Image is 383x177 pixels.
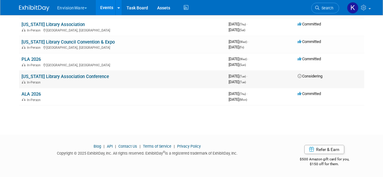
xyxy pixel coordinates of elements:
img: ExhibitDay [19,5,49,11]
span: - [247,22,248,26]
span: (Wed) [239,57,247,61]
a: Blog [94,144,101,149]
img: In-Person Event [22,98,25,101]
span: [DATE] [229,62,246,67]
span: (Sat) [239,28,245,32]
span: (Tue) [239,80,246,84]
span: | [114,144,117,149]
span: [DATE] [229,91,248,96]
a: Privacy Policy [177,144,201,149]
span: (Tue) [239,75,246,78]
span: [DATE] [229,80,246,84]
img: Kathryn Spier-Miller [347,2,358,14]
span: In-Person [27,98,42,102]
span: [DATE] [229,97,247,102]
span: (Fri) [239,46,244,49]
a: API [107,144,113,149]
span: (Sun) [239,63,246,67]
span: - [247,74,248,78]
span: - [247,91,248,96]
div: $500 Amazon gift card for you, [285,153,364,167]
span: In-Person [27,80,42,84]
span: | [172,144,176,149]
span: [DATE] [229,28,245,32]
div: [GEOGRAPHIC_DATA], [GEOGRAPHIC_DATA] [21,62,224,67]
span: - [248,57,249,61]
a: [US_STATE] Library Council Convention & Expo [21,39,115,45]
span: (Wed) [239,40,247,44]
span: | [102,144,106,149]
span: | [138,144,142,149]
img: In-Person Event [22,28,25,31]
span: Committed [298,39,321,44]
a: [US_STATE] Library Association [21,22,85,27]
sup: ® [163,150,165,154]
img: In-Person Event [22,63,25,66]
span: (Thu) [239,23,246,26]
div: [GEOGRAPHIC_DATA], [GEOGRAPHIC_DATA] [21,28,224,32]
span: In-Person [27,63,42,67]
div: Copyright © 2025 ExhibitDay, Inc. All rights reserved. ExhibitDay is a registered trademark of Ex... [19,149,276,156]
img: In-Person Event [22,80,25,84]
div: $150 off for them. [285,162,364,167]
span: In-Person [27,46,42,50]
span: Considering [298,74,322,78]
span: Committed [298,22,321,26]
span: (Mon) [239,98,247,101]
a: Contact Us [118,144,137,149]
span: Committed [298,91,321,96]
a: Refer & Earn [304,145,344,154]
a: [US_STATE] Library Association Conference [21,74,109,79]
a: PLA 2026 [21,57,41,62]
a: Search [311,3,339,13]
span: [DATE] [229,74,248,78]
span: Search [319,6,333,10]
span: Committed [298,57,321,61]
span: [DATE] [229,45,244,49]
a: ALA 2026 [21,91,41,97]
span: [DATE] [229,39,249,44]
span: [DATE] [229,22,248,26]
span: - [248,39,249,44]
a: Terms of Service [143,144,171,149]
div: [GEOGRAPHIC_DATA], [GEOGRAPHIC_DATA] [21,45,224,50]
span: (Thu) [239,92,246,96]
img: In-Person Event [22,46,25,49]
span: In-Person [27,28,42,32]
span: [DATE] [229,57,249,61]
